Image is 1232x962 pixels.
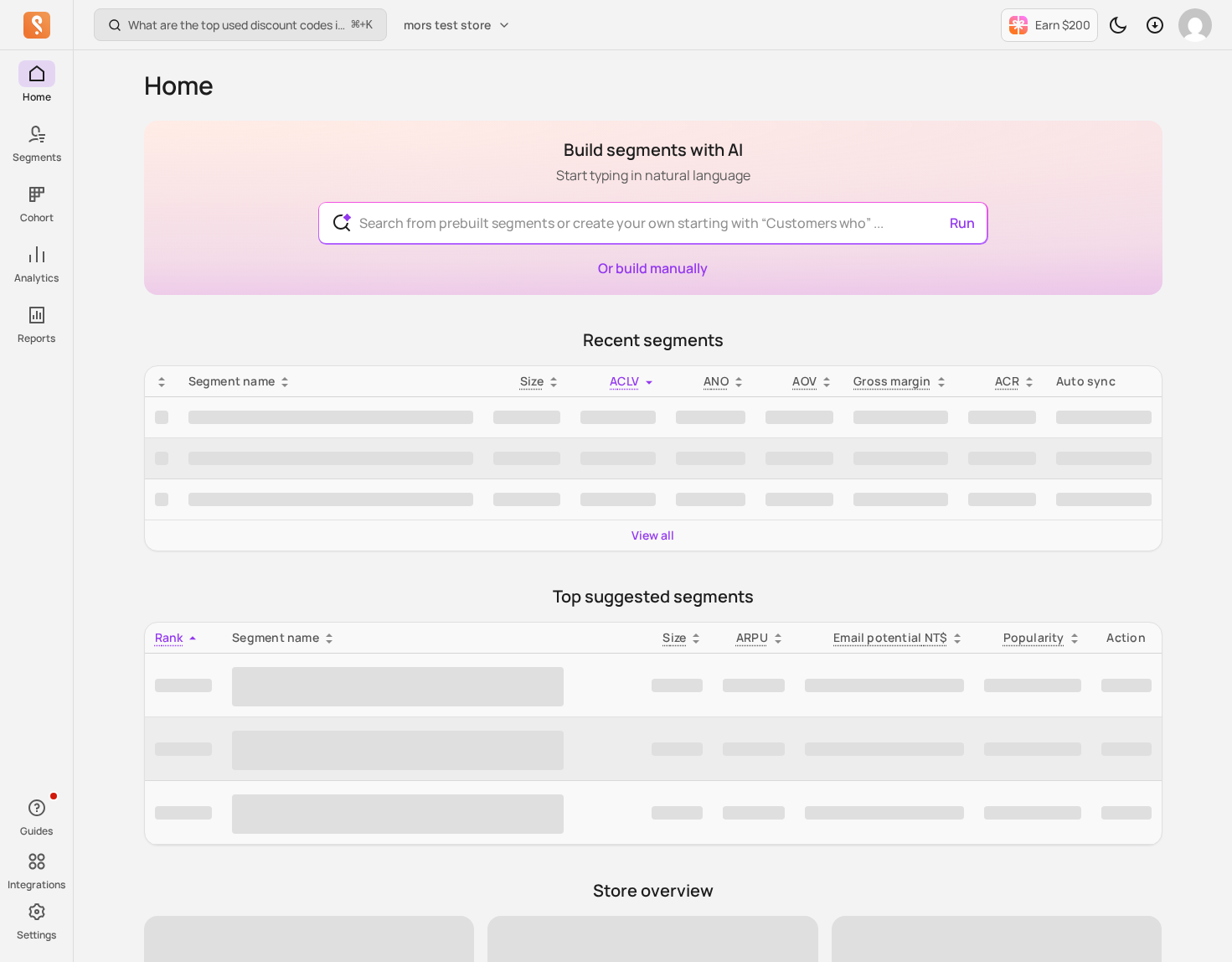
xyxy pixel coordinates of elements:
a: Or build manually [598,259,708,277]
span: ‌ [765,452,833,465]
span: ‌ [723,679,785,692]
kbd: ⌘ [351,15,360,36]
span: ANO [704,373,729,389]
span: ‌ [1101,679,1152,692]
span: ‌ [1056,493,1152,506]
span: ‌ [580,411,656,424]
span: ‌ [805,806,964,820]
span: ‌ [853,411,948,424]
span: ‌ [805,679,964,692]
span: ‌ [765,411,833,424]
p: Earn $200 [1035,17,1090,34]
span: ‌ [676,452,745,465]
h1: Home [144,70,1162,101]
button: Earn $200 [1001,8,1098,42]
p: Reports [18,332,55,345]
span: ‌ [580,493,656,506]
span: ‌ [580,452,656,465]
span: ‌ [188,411,473,424]
span: ‌ [155,452,168,465]
span: ‌ [723,742,785,756]
a: View all [631,527,674,544]
span: ‌ [723,806,785,820]
p: What are the top used discount codes in my campaigns? [128,17,345,34]
span: ‌ [188,493,473,506]
button: Toggle dark mode [1101,8,1135,42]
p: Cohort [20,211,54,225]
div: Segment name [232,629,631,646]
span: ‌ [968,411,1036,424]
span: ‌ [155,806,213,820]
span: ‌ [652,679,704,692]
span: ‌ [968,493,1036,506]
span: ‌ [155,411,168,424]
h1: Build segments with AI [556,138,750,162]
div: Segment name [188,373,473,390]
span: ‌ [232,667,564,706]
span: ‌ [1101,806,1152,820]
p: Email potential NT$ [833,629,947,646]
p: Integrations [8,878,65,892]
div: Auto sync [1056,373,1152,390]
span: ‌ [652,742,704,756]
span: ‌ [805,742,964,756]
span: ‌ [155,679,213,692]
button: What are the top used discount codes in my campaigns?⌘+K [94,8,387,41]
span: ‌ [968,452,1036,465]
p: Popularity [1003,629,1064,646]
span: ‌ [676,411,745,424]
span: ‌ [853,493,948,506]
span: ‌ [984,742,1081,756]
p: Home [23,91,51,104]
span: Rank [155,629,183,645]
p: AOV [792,373,817,390]
span: ‌ [676,493,745,506]
img: avatar [1178,8,1212,42]
p: Top suggested segments [144,585,1162,608]
span: ‌ [1056,452,1152,465]
button: Run [943,206,982,240]
span: ‌ [155,742,213,756]
span: ACLV [610,373,639,389]
p: Start typing in natural language [556,165,750,185]
span: ‌ [1101,742,1152,756]
span: ‌ [493,411,560,424]
p: Recent segments [144,328,1162,352]
span: ‌ [984,806,1081,820]
p: ACR [995,373,1019,390]
span: ‌ [188,452,473,465]
span: ‌ [493,452,560,465]
span: Size [662,629,686,645]
span: ‌ [652,806,704,820]
p: Segments [13,151,61,164]
p: Analytics [14,272,59,285]
p: ARPU [736,629,768,646]
span: ‌ [984,679,1081,692]
p: Guides [20,825,53,838]
span: Size [520,373,544,389]
p: Gross margin [853,373,931,390]
button: mors test store [394,10,521,40]
span: ‌ [232,731,564,770]
span: ‌ [232,794,564,834]
input: Search from prebuilt segments or create your own starting with “Customers who” ... [346,203,960,243]
span: ‌ [493,493,560,506]
p: Store overview [144,879,1162,903]
span: + [352,16,373,34]
span: ‌ [765,493,833,506]
span: ‌ [853,452,948,465]
span: ‌ [155,493,168,506]
button: Guides [18,791,55,841]
span: mors test store [404,17,491,34]
kbd: K [366,18,373,32]
span: ‌ [1056,411,1152,424]
p: Settings [17,928,56,942]
div: Action [1101,629,1152,646]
